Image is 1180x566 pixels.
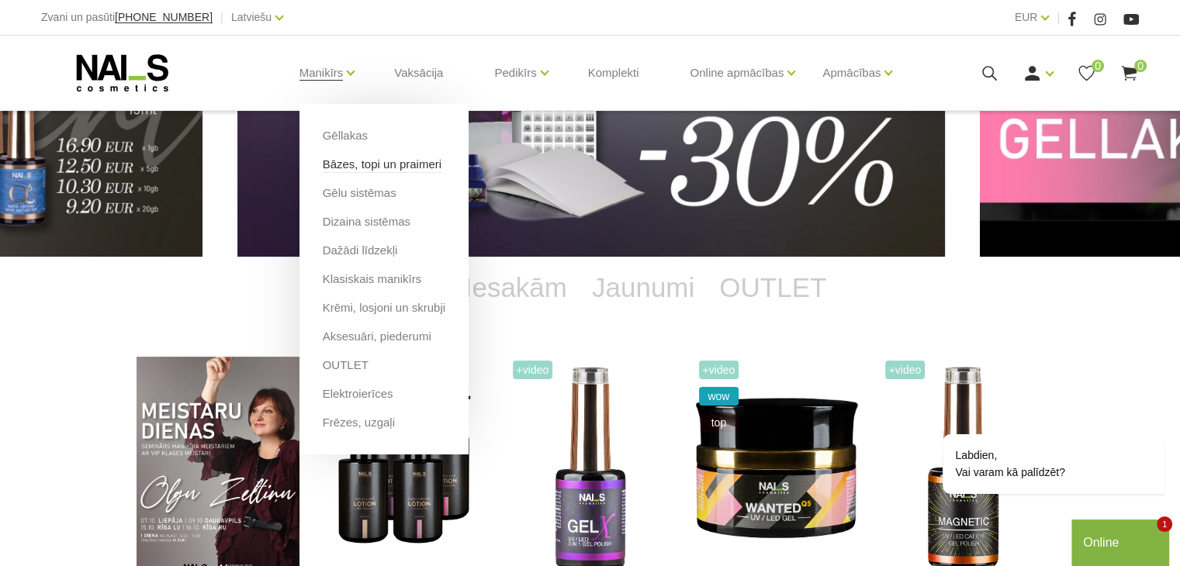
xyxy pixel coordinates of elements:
[323,357,369,374] a: OUTLET
[382,36,455,110] a: Vaksācija
[1092,60,1104,72] span: 0
[231,8,272,26] a: Latviešu
[323,385,393,402] a: Elektroierīces
[1119,64,1139,83] a: 0
[323,156,441,173] a: Bāzes, topi un praimeri
[576,36,652,110] a: Komplekti
[699,387,739,406] span: wow
[323,299,445,316] a: Krēmi, losjoni un skrubji
[323,242,398,259] a: Dažādi līdzekļi
[1057,8,1060,27] span: |
[893,294,1172,512] iframe: chat widget
[1071,516,1172,566] iframe: chat widget
[323,185,396,202] a: Gēlu sistēmas
[690,42,784,104] a: Online apmācības
[1134,60,1147,72] span: 0
[299,42,344,104] a: Manikīrs
[1077,64,1096,83] a: 0
[452,257,580,319] a: Iesakām
[323,213,410,230] a: Dizaina sistēmas
[494,42,536,104] a: Pedikīrs
[115,12,213,23] a: [PHONE_NUMBER]
[41,8,213,27] div: Zvani un pasūti
[699,413,739,432] span: top
[1015,8,1038,26] a: EUR
[699,361,739,379] span: +Video
[323,271,422,288] a: Klasiskais manikīrs
[885,361,926,379] span: +Video
[323,328,431,345] a: Aksesuāri, piederumi
[323,414,395,431] a: Frēzes, uzgaļi
[513,361,553,379] span: +Video
[220,8,223,27] span: |
[707,257,839,319] a: OUTLET
[323,127,368,144] a: Gēllakas
[115,11,213,23] span: [PHONE_NUMBER]
[822,42,881,104] a: Apmācības
[580,257,707,319] a: Jaunumi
